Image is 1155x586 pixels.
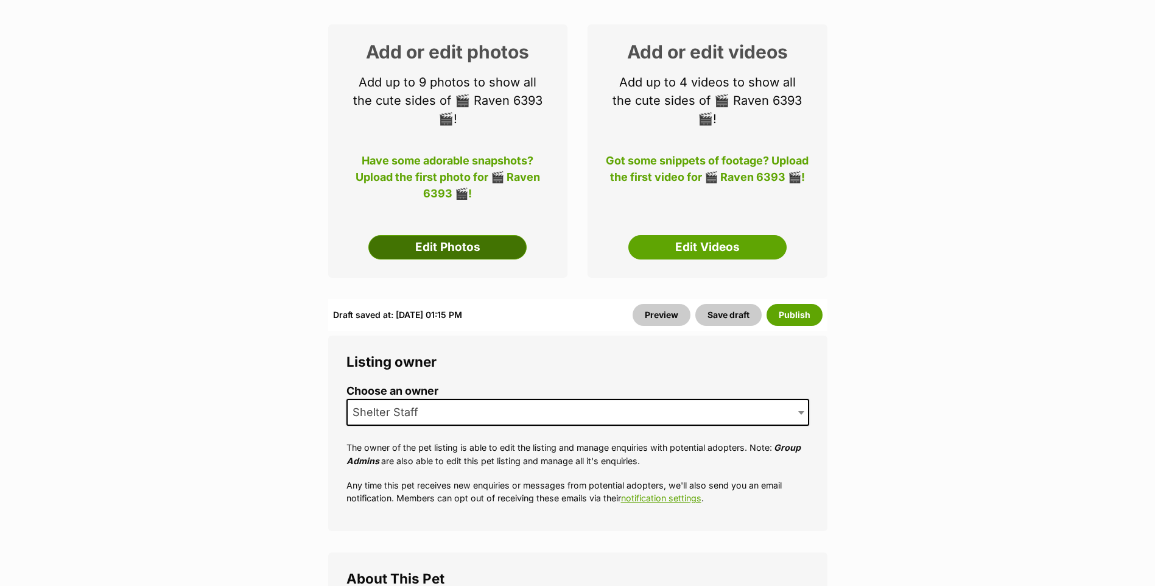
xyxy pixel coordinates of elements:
h2: Add or edit photos [346,43,550,61]
button: Save draft [695,304,762,326]
em: Group Admins [346,442,801,465]
p: Have some adorable snapshots? Upload the first photo for 🎬 Raven 6393 🎬! [346,152,550,192]
a: Edit Videos [628,235,787,259]
p: Add up to 9 photos to show all the cute sides of 🎬 Raven 6393 🎬! [346,73,550,128]
div: Draft saved at: [DATE] 01:15 PM [333,304,462,326]
label: Choose an owner [346,385,809,398]
button: Publish [767,304,823,326]
p: Got some snippets of footage? Upload the first video for 🎬 Raven 6393 🎬! [606,152,809,192]
h2: Add or edit videos [606,43,809,61]
p: Add up to 4 videos to show all the cute sides of 🎬 Raven 6393 🎬! [606,73,809,128]
p: The owner of the pet listing is able to edit the listing and manage enquiries with potential adop... [346,441,809,467]
span: Listing owner [346,353,437,370]
a: Preview [633,304,690,326]
a: Edit Photos [368,235,527,259]
span: Shelter Staff [348,404,430,421]
p: Any time this pet receives new enquiries or messages from potential adopters, we'll also send you... [346,479,809,505]
span: Shelter Staff [346,399,809,426]
a: notification settings [621,493,701,503]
